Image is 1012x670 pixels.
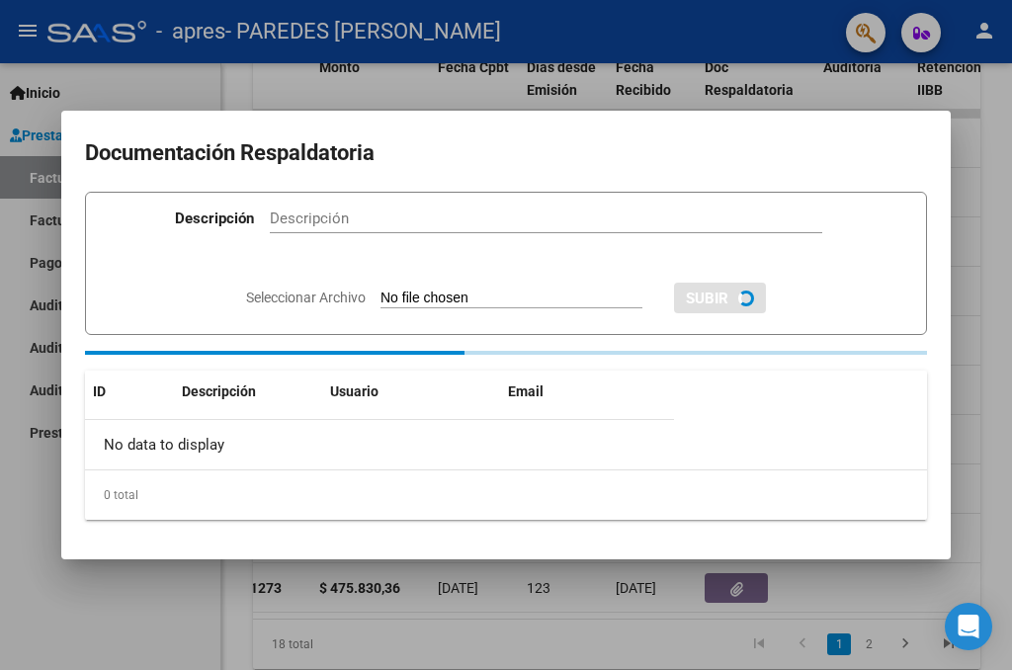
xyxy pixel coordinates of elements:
span: SUBIR [686,290,728,307]
h2: Documentación Respaldatoria [85,134,927,172]
span: Seleccionar Archivo [246,290,366,305]
p: Descripción [175,208,254,230]
span: Descripción [182,383,256,399]
div: Open Intercom Messenger [945,603,992,650]
span: ID [93,383,106,399]
div: No data to display [85,420,674,469]
span: Usuario [330,383,379,399]
datatable-header-cell: Usuario [322,371,500,413]
datatable-header-cell: Email [500,371,678,413]
span: Email [508,383,544,399]
button: SUBIR [674,283,766,313]
datatable-header-cell: Descripción [174,371,322,413]
datatable-header-cell: ID [85,371,174,413]
div: 0 total [85,470,927,520]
